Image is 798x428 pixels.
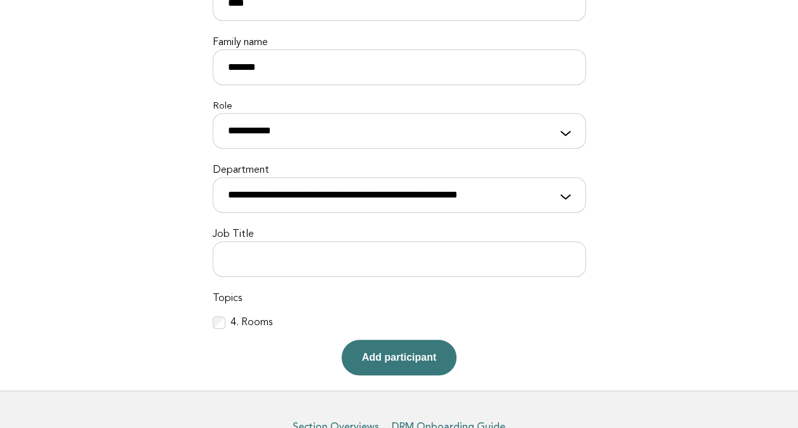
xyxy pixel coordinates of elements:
button: Add participant [342,340,456,375]
label: Role [213,100,586,113]
label: 4. Rooms [230,316,272,330]
label: Department [213,164,586,177]
label: Topics [213,292,586,305]
label: Family name [213,36,586,50]
label: Job Title [213,228,586,241]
